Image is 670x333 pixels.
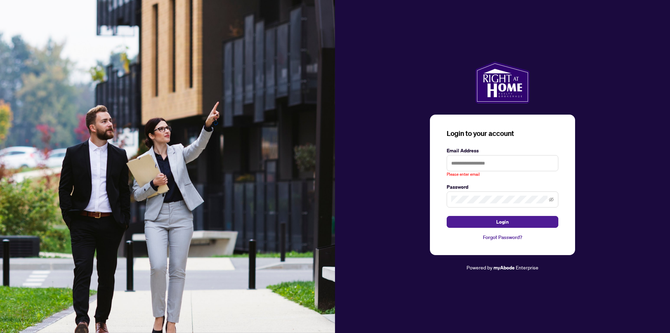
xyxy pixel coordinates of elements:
[467,264,492,270] span: Powered by
[447,216,558,228] button: Login
[447,233,558,241] a: Forgot Password?
[447,183,558,191] label: Password
[493,264,515,272] a: myAbode
[516,264,538,270] span: Enterprise
[447,147,558,154] label: Email Address
[447,171,480,178] span: Please enter email
[475,61,529,103] img: ma-logo
[496,216,509,227] span: Login
[447,129,558,138] h3: Login to your account
[549,197,554,202] span: eye-invisible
